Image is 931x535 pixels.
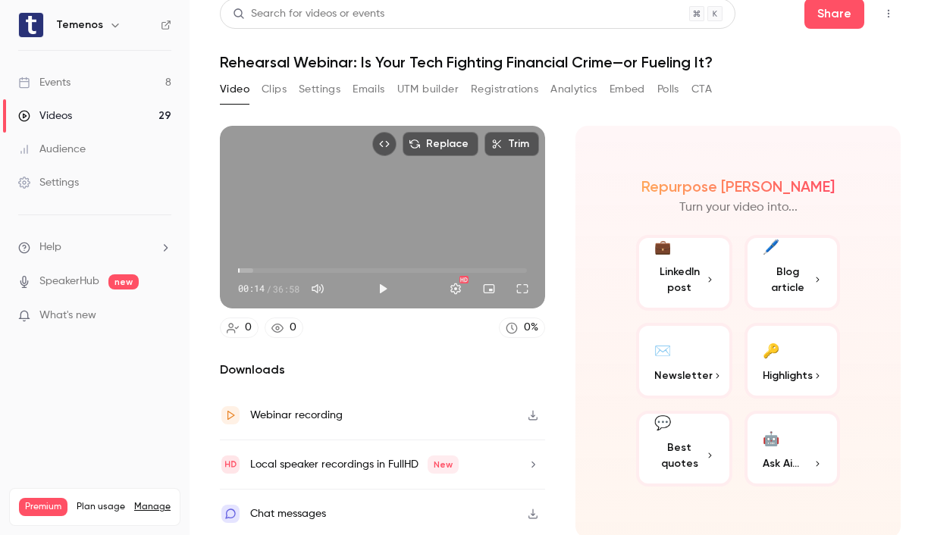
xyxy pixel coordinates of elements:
div: Chat messages [250,505,326,523]
div: 🤖 [763,426,779,449]
a: 0% [499,318,545,338]
button: Emails [353,77,384,102]
button: Play [368,274,398,304]
div: 🖊️ [763,237,779,258]
button: 💬Best quotes [636,411,732,487]
div: Webinar recording [250,406,343,424]
button: 💼LinkedIn post [636,235,732,311]
h2: Downloads [220,361,545,379]
button: Clips [262,77,287,102]
h2: Repurpose [PERSON_NAME] [641,177,835,196]
p: Turn your video into... [679,199,798,217]
button: ✉️Newsletter [636,323,732,399]
button: 🤖Ask Ai... [744,411,841,487]
span: Help [39,239,61,255]
img: Temenos [19,13,43,37]
div: 💼 [654,237,671,258]
span: 36:58 [273,282,299,296]
div: Audience [18,142,86,157]
span: What's new [39,308,96,324]
button: UTM builder [397,77,459,102]
span: Premium [19,498,67,516]
a: Manage [134,501,171,513]
button: CTA [691,77,712,102]
button: 🔑Highlights [744,323,841,399]
button: Registrations [471,77,538,102]
div: 00:14 [238,282,299,296]
span: New [428,455,459,474]
a: 0 [265,318,303,338]
div: 0 % [524,320,538,336]
iframe: Noticeable Trigger [153,309,171,323]
span: Ask Ai... [763,455,799,471]
button: Turn on miniplayer [474,274,504,304]
div: Events [18,75,71,90]
span: Newsletter [654,368,713,383]
button: Embed video [372,132,397,156]
a: 0 [220,318,259,338]
button: Polls [657,77,679,102]
button: Embed [610,77,645,102]
div: 0 [245,320,252,336]
button: Trim [484,132,539,156]
div: 💬 [654,413,671,433]
button: Analytics [550,77,597,102]
button: 🖊️Blog article [744,235,841,311]
li: help-dropdown-opener [18,239,171,255]
div: Videos [18,108,72,124]
div: Settings [18,175,79,190]
div: 0 [290,320,296,336]
h6: Temenos [56,17,103,33]
button: Full screen [507,274,538,304]
span: Best quotes [654,440,705,471]
button: Top Bar Actions [876,2,901,26]
button: Settings [440,274,471,304]
button: Mute [302,274,333,304]
span: Plan usage [77,501,125,513]
button: Replace [403,132,478,156]
div: Local speaker recordings in FullHD [250,455,459,474]
span: new [108,274,139,289]
span: 00:14 [238,282,265,296]
span: Blog article [763,264,813,296]
div: HD [459,276,469,283]
button: Video [220,77,249,102]
div: Search for videos or events [233,6,384,22]
span: Highlights [763,368,813,383]
span: / [266,282,271,296]
button: Settings [299,77,340,102]
div: ✉️ [654,338,671,361]
div: 🔑 [763,338,779,361]
h1: Rehearsal Webinar: Is Your Tech Fighting Financial Crime—or Fueling It? [220,53,901,71]
a: SpeakerHub [39,274,99,289]
span: LinkedIn post [654,264,705,296]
